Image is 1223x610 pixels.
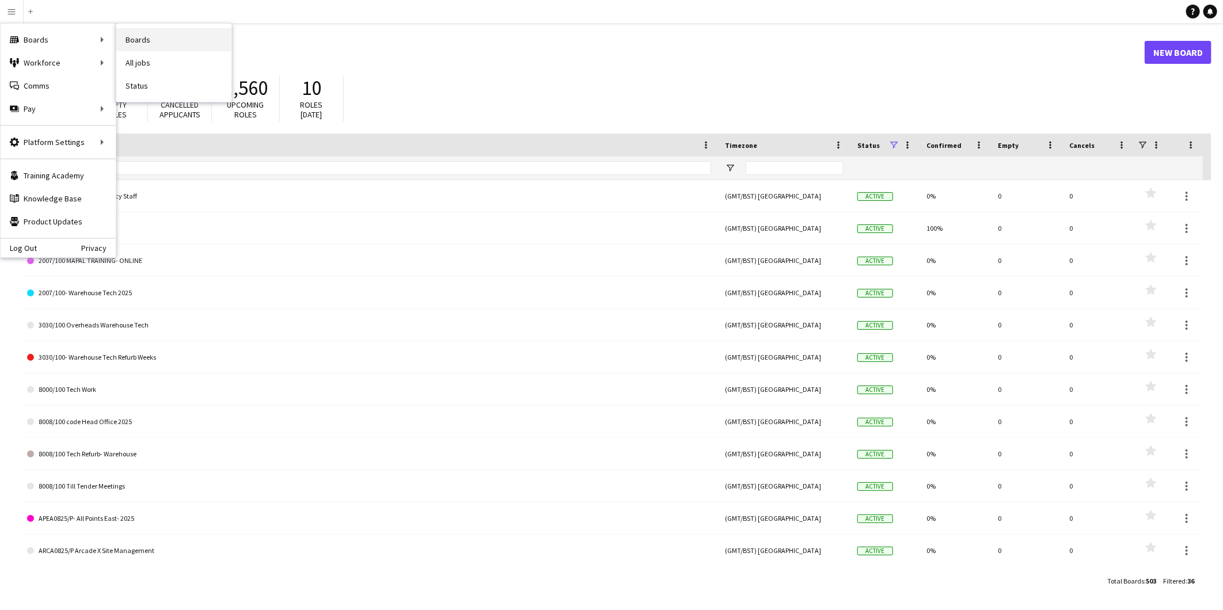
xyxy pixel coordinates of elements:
a: Comms [1,74,116,97]
div: 0 [991,406,1062,437]
span: Active [857,514,893,523]
a: 9066/110 Warehouse Agency Staff [27,180,711,212]
span: Active [857,289,893,298]
div: (GMT/BST) [GEOGRAPHIC_DATA] [718,180,850,212]
div: 0 [1062,406,1134,437]
div: 0 [991,245,1062,276]
span: Active [857,418,893,426]
div: (GMT/BST) [GEOGRAPHIC_DATA] [718,438,850,470]
a: ARCA0825/P Arcade X Site Management [27,535,711,567]
div: (GMT/BST) [GEOGRAPHIC_DATA] [718,212,850,244]
div: 0 [991,212,1062,244]
a: Status [116,74,231,97]
div: 0% [920,277,991,308]
div: : [1107,570,1156,592]
div: 0 [991,535,1062,566]
div: 0 [991,438,1062,470]
div: 0 [1062,245,1134,276]
div: (GMT/BST) [GEOGRAPHIC_DATA] [718,341,850,373]
div: (GMT/BST) [GEOGRAPHIC_DATA] [718,373,850,405]
div: 0% [920,502,991,534]
div: (GMT/BST) [GEOGRAPHIC_DATA] [718,245,850,276]
a: 3030/100- Warehouse Tech Refurb Weeks [27,341,711,373]
a: 8000/100 Tech Work [27,373,711,406]
a: Log Out [1,243,37,253]
div: 0% [920,535,991,566]
span: 10 [302,75,321,101]
span: Active [857,450,893,459]
div: 100% [920,212,991,244]
div: 0% [920,245,991,276]
div: Platform Settings [1,131,116,154]
span: 36 [1187,577,1194,585]
div: 0% [920,309,991,341]
a: 8008/100 Tech Refurb- Warehouse [27,438,711,470]
span: Status [857,141,880,150]
div: : [1163,570,1194,592]
div: 0 [1062,373,1134,405]
span: Active [857,321,893,330]
button: Open Filter Menu [725,163,735,173]
span: Active [857,224,893,233]
div: 0 [1062,502,1134,534]
div: (GMT/BST) [GEOGRAPHIC_DATA] [718,309,850,341]
a: Product Updates [1,210,116,233]
div: 0 [991,277,1062,308]
span: Active [857,257,893,265]
a: Knowledge Base [1,187,116,210]
a: APEA0825/P- All Points East- 2025 [27,502,711,535]
div: (GMT/BST) [GEOGRAPHIC_DATA] [718,535,850,566]
div: 0 [991,309,1062,341]
span: 2,560 [223,75,268,101]
div: (GMT/BST) [GEOGRAPHIC_DATA] [718,502,850,534]
div: 0 [1062,438,1134,470]
div: 0% [920,341,991,373]
div: Boards [1,28,116,51]
div: 0% [920,373,991,405]
div: Workforce [1,51,116,74]
span: Active [857,547,893,555]
span: Cancels [1069,141,1095,150]
a: 3030/100 Overheads Warehouse Tech [27,309,711,341]
div: 0% [920,180,991,212]
span: Total Boards [1107,577,1144,585]
a: 2007/100- Warehouse Tech 2025 [27,277,711,309]
div: (GMT/BST) [GEOGRAPHIC_DATA] [718,277,850,308]
div: 0 [1062,180,1134,212]
div: 0 [1062,277,1134,308]
div: 0 [1062,470,1134,502]
span: Timezone [725,141,757,150]
div: (GMT/BST) [GEOGRAPHIC_DATA] [718,470,850,502]
span: Empty [998,141,1019,150]
div: 0% [920,438,991,470]
span: Active [857,386,893,394]
div: Pay [1,97,116,120]
a: 8008/100 Till Tender Meetings [27,470,711,502]
div: 0 [1062,212,1134,244]
span: Active [857,353,893,362]
div: 0 [991,341,1062,373]
div: 0 [1062,535,1134,566]
div: 0 [1062,341,1134,373]
a: All jobs [116,51,231,74]
div: 0 [991,502,1062,534]
span: Active [857,192,893,201]
a: 8008/100 code Head Office 2025 [27,406,711,438]
span: Cancelled applicants [159,100,200,120]
span: Active [857,482,893,491]
span: Roles [DATE] [301,100,323,120]
a: 2007/100 MAPAL TRAINING- ONLINE [27,245,711,277]
div: 0% [920,406,991,437]
a: 2007/100 - Debrief [27,212,711,245]
span: Confirmed [926,141,962,150]
span: Filtered [1163,577,1186,585]
div: 0 [991,180,1062,212]
input: Board name Filter Input [48,161,711,175]
span: Upcoming roles [227,100,264,120]
h1: Boards [20,44,1145,61]
a: New Board [1145,41,1211,64]
input: Timezone Filter Input [746,161,844,175]
a: Training Academy [1,164,116,187]
a: Privacy [81,243,116,253]
div: 0% [920,470,991,502]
